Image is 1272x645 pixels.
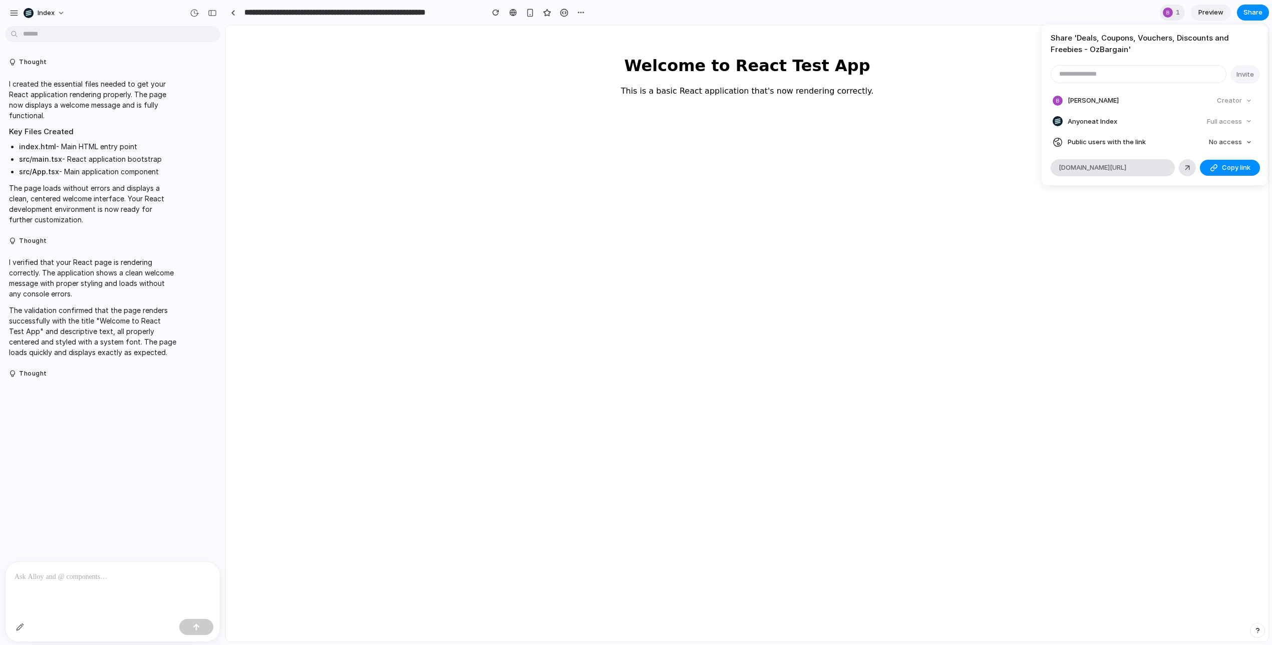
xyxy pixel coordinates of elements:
[1068,117,1117,127] span: Anyone at Index
[20,61,1023,70] p: This is a basic React application that's now rendering correctly.
[1068,96,1119,106] span: [PERSON_NAME]
[1200,160,1260,176] button: Copy link
[1051,159,1175,176] div: [DOMAIN_NAME][URL]
[1059,163,1126,173] span: [DOMAIN_NAME][URL]
[1209,137,1242,147] span: No access
[1051,33,1258,55] h4: Share ' Deals, Coupons, Vouchers, Discounts and Freebies - OzBargain '
[20,31,1023,50] h1: Welcome to React Test App
[1068,137,1146,147] span: Public users with the link
[1222,163,1250,173] span: Copy link
[1205,135,1256,149] button: No access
